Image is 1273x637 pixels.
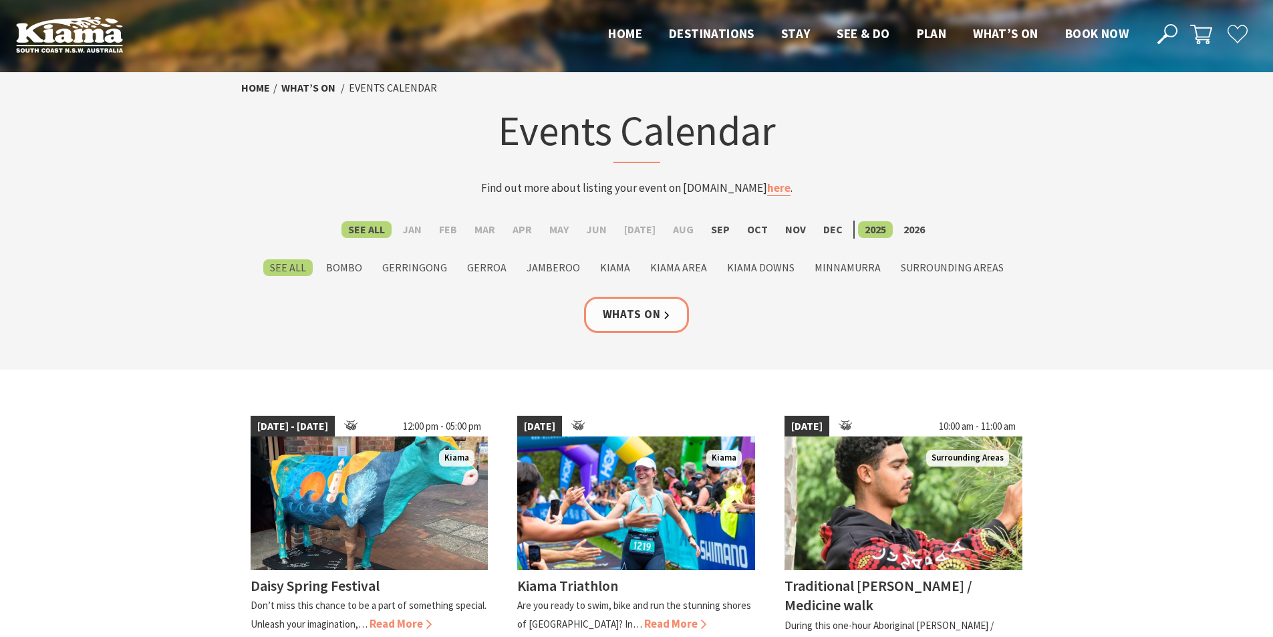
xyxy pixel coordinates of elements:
[375,104,899,163] h1: Events Calendar
[669,25,754,41] span: Destinations
[251,599,486,630] p: Don’t miss this chance to be a part of something special. Unleash your imagination,…
[396,416,488,437] span: 12:00 pm - 05:00 pm
[593,259,637,276] label: Kiama
[706,450,742,467] span: Kiama
[319,259,369,276] label: Bombo
[917,25,947,41] span: Plan
[375,179,899,197] p: Find out more about listing your event on [DOMAIN_NAME] .
[517,576,618,595] h4: Kiama Triathlon
[704,221,736,238] label: Sep
[720,259,801,276] label: Kiama Downs
[241,81,270,95] a: Home
[341,221,392,238] label: See All
[858,221,893,238] label: 2025
[595,23,1142,45] nav: Main Menu
[644,616,706,631] span: Read More
[468,221,502,238] label: Mar
[781,25,811,41] span: Stay
[396,221,428,238] label: Jan
[349,80,437,97] li: Events Calendar
[926,450,1009,467] span: Surrounding Areas
[973,25,1038,41] span: What’s On
[376,259,454,276] label: Gerringong
[251,416,335,437] span: [DATE] - [DATE]
[740,221,774,238] label: Oct
[608,25,642,41] span: Home
[506,221,539,238] label: Apr
[785,416,829,437] span: [DATE]
[432,221,464,238] label: Feb
[666,221,700,238] label: Aug
[817,221,849,238] label: Dec
[808,259,887,276] label: Minnamurra
[16,16,123,53] img: Kiama Logo
[251,436,488,570] img: Dairy Cow Art
[584,297,690,332] a: Whats On
[1065,25,1129,41] span: Book now
[779,221,813,238] label: Nov
[897,221,932,238] label: 2026
[785,576,972,614] h4: Traditional [PERSON_NAME] / Medicine walk
[767,180,791,196] a: here
[894,259,1010,276] label: Surrounding Areas
[837,25,889,41] span: See & Do
[617,221,662,238] label: [DATE]
[460,259,513,276] label: Gerroa
[520,259,587,276] label: Jamberoo
[439,450,474,467] span: Kiama
[644,259,714,276] label: Kiama Area
[517,599,751,630] p: Are you ready to swim, bike and run the stunning shores of [GEOGRAPHIC_DATA]? In…
[517,416,562,437] span: [DATE]
[543,221,575,238] label: May
[579,221,613,238] label: Jun
[263,259,313,276] label: See All
[370,616,432,631] span: Read More
[281,81,335,95] a: What’s On
[517,436,755,570] img: kiamatriathlon
[251,576,380,595] h4: Daisy Spring Festival
[932,416,1022,437] span: 10:00 am - 11:00 am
